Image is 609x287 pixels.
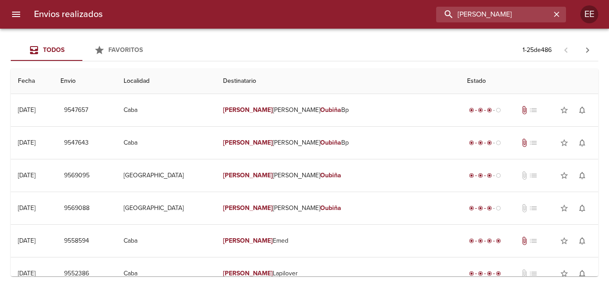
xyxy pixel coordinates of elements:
span: No tiene documentos adjuntos [520,171,529,180]
span: radio_button_unchecked [496,173,501,178]
span: No tiene pedido asociado [529,236,538,245]
span: notifications_none [578,236,587,245]
span: radio_button_checked [469,271,474,276]
span: notifications_none [578,171,587,180]
span: star_border [560,171,569,180]
span: Tiene documentos adjuntos [520,236,529,245]
button: 9547643 [60,135,92,151]
em: Oubiña [320,106,341,114]
span: radio_button_checked [487,140,492,146]
div: Entregado [467,269,503,278]
em: Oubiña [320,139,341,146]
span: radio_button_checked [469,206,474,211]
div: EE [580,5,598,23]
span: radio_button_checked [496,238,501,244]
div: [DATE] [18,204,35,212]
th: Estado [460,69,598,94]
span: radio_button_unchecked [496,140,501,146]
div: En viaje [467,204,503,213]
em: Oubiña [320,171,341,179]
div: En viaje [467,171,503,180]
button: Activar notificaciones [573,134,591,152]
span: radio_button_checked [487,107,492,113]
span: No tiene documentos adjuntos [520,269,529,278]
div: Tabs Envios [11,39,154,61]
button: Agregar a favoritos [555,265,573,283]
span: radio_button_checked [478,140,483,146]
span: notifications_none [578,269,587,278]
span: No tiene pedido asociado [529,106,538,115]
em: Oubiña [320,204,341,212]
span: Pagina anterior [555,45,577,54]
div: [DATE] [18,270,35,277]
td: [PERSON_NAME] Bp [216,94,459,126]
em: [PERSON_NAME] [223,270,273,277]
td: [PERSON_NAME] [216,192,459,224]
th: Localidad [116,69,216,94]
span: radio_button_checked [478,206,483,211]
em: [PERSON_NAME] [223,237,273,244]
span: 9558594 [64,236,89,247]
span: radio_button_checked [469,173,474,178]
span: 9547643 [64,137,89,149]
span: No tiene pedido asociado [529,204,538,213]
div: Abrir información de usuario [580,5,598,23]
span: radio_button_checked [487,206,492,211]
button: Agregar a favoritos [555,101,573,119]
span: No tiene documentos adjuntos [520,204,529,213]
em: [PERSON_NAME] [223,171,273,179]
em: [PERSON_NAME] [223,106,273,114]
span: 9552386 [64,268,89,279]
th: Envio [53,69,116,94]
button: 9558594 [60,233,93,249]
button: Activar notificaciones [573,167,591,184]
td: [PERSON_NAME] [216,159,459,192]
span: radio_button_checked [487,271,492,276]
input: buscar [436,7,551,22]
span: 9547657 [64,105,88,116]
span: radio_button_checked [478,173,483,178]
th: Destinatario [216,69,459,94]
button: Agregar a favoritos [555,232,573,250]
button: 9552386 [60,266,93,282]
span: radio_button_checked [478,271,483,276]
button: Activar notificaciones [573,199,591,217]
button: Activar notificaciones [573,265,591,283]
span: Tiene documentos adjuntos [520,106,529,115]
div: En viaje [467,106,503,115]
td: [GEOGRAPHIC_DATA] [116,192,216,224]
span: star_border [560,138,569,147]
span: radio_button_checked [478,107,483,113]
span: radio_button_checked [469,238,474,244]
button: 9547657 [60,102,92,119]
span: radio_button_checked [487,173,492,178]
span: Pagina siguiente [577,39,598,61]
td: Emed [216,225,459,257]
span: notifications_none [578,106,587,115]
button: menu [5,4,27,25]
span: No tiene pedido asociado [529,138,538,147]
div: [DATE] [18,171,35,179]
td: Caba [116,127,216,159]
button: Activar notificaciones [573,232,591,250]
span: radio_button_unchecked [496,206,501,211]
div: Entregado [467,236,503,245]
button: Agregar a favoritos [555,134,573,152]
div: [DATE] [18,139,35,146]
td: Caba [116,94,216,126]
span: 9569095 [64,170,90,181]
button: Activar notificaciones [573,101,591,119]
span: radio_button_checked [469,107,474,113]
td: Caba [116,225,216,257]
span: star_border [560,106,569,115]
div: En viaje [467,138,503,147]
p: 1 - 25 de 486 [523,46,552,55]
span: Favoritos [108,46,143,54]
span: No tiene pedido asociado [529,269,538,278]
span: radio_button_checked [496,271,501,276]
span: Tiene documentos adjuntos [520,138,529,147]
span: star_border [560,269,569,278]
em: [PERSON_NAME] [223,139,273,146]
h6: Envios realizados [34,7,103,21]
div: [DATE] [18,106,35,114]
